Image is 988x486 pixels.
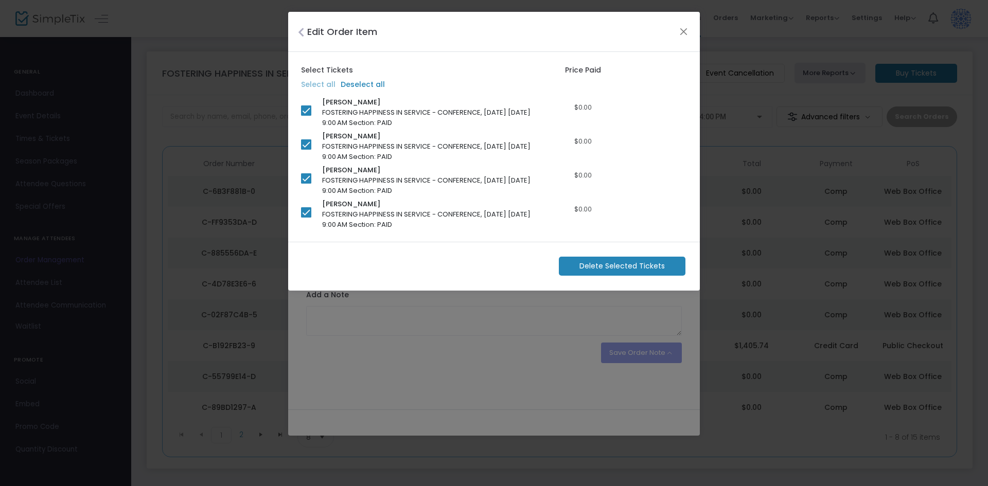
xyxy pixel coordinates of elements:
span: [PERSON_NAME] [322,131,380,141]
div: $0.00 [552,204,614,214]
span: [PERSON_NAME] [322,165,380,175]
label: Price Paid [565,65,601,76]
span: FOSTERING HAPPINESS IN SERVICE - CONFERENCE, [DATE] [DATE] 9:00 AM Section: PAID [322,209,531,229]
span: [PERSON_NAME] [322,97,380,107]
div: $0.00 [552,170,614,181]
button: Close [677,25,691,38]
span: Delete Selected Tickets [579,261,665,272]
div: $0.00 [552,102,614,113]
label: Select all [301,79,336,90]
i: Close [298,27,304,38]
span: FOSTERING HAPPINESS IN SERVICE - CONFERENCE, [DATE] [DATE] 9:00 AM Section: PAID [322,141,531,161]
div: $0.00 [552,136,614,147]
span: FOSTERING HAPPINESS IN SERVICE - CONFERENCE, [DATE] [DATE] 9:00 AM Section: PAID [322,175,531,195]
span: [PERSON_NAME] [322,199,380,209]
label: Deselect all [341,79,385,90]
label: Select Tickets [301,65,353,76]
span: FOSTERING HAPPINESS IN SERVICE - CONFERENCE, [DATE] [DATE] 9:00 AM Section: PAID [322,107,531,128]
h4: Edit Order Item [307,25,377,39]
